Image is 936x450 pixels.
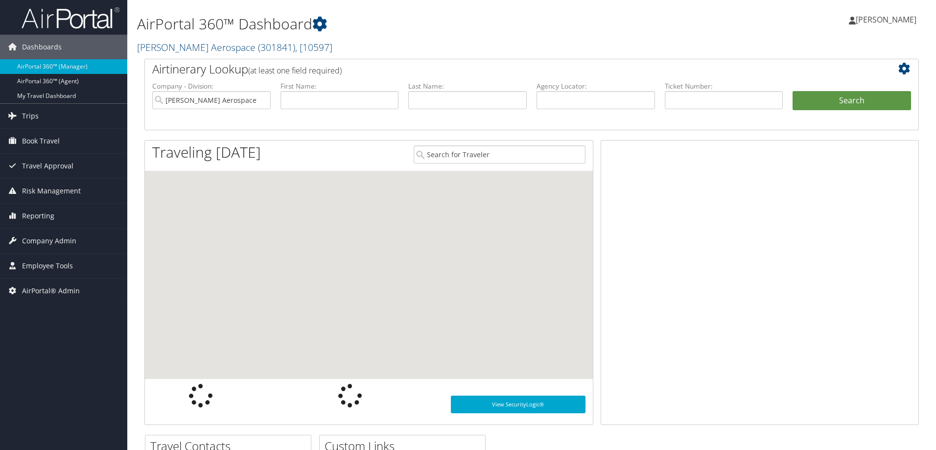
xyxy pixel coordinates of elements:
[22,6,119,29] img: airportal-logo.png
[537,81,655,91] label: Agency Locator:
[22,104,39,128] span: Trips
[408,81,527,91] label: Last Name:
[793,91,911,111] button: Search
[856,14,916,25] span: [PERSON_NAME]
[22,35,62,59] span: Dashboards
[22,154,73,178] span: Travel Approval
[665,81,783,91] label: Ticket Number:
[22,254,73,278] span: Employee Tools
[137,41,332,54] a: [PERSON_NAME] Aerospace
[22,229,76,253] span: Company Admin
[414,145,585,164] input: Search for Traveler
[451,396,585,413] a: View SecurityLogic®
[22,179,81,203] span: Risk Management
[152,81,271,91] label: Company - Division:
[258,41,295,54] span: ( 301841 )
[22,204,54,228] span: Reporting
[22,279,80,303] span: AirPortal® Admin
[152,61,846,77] h2: Airtinerary Lookup
[22,129,60,153] span: Book Travel
[152,142,261,163] h1: Traveling [DATE]
[295,41,332,54] span: , [ 10597 ]
[137,14,663,34] h1: AirPortal 360™ Dashboard
[849,5,926,34] a: [PERSON_NAME]
[281,81,399,91] label: First Name:
[248,65,342,76] span: (at least one field required)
